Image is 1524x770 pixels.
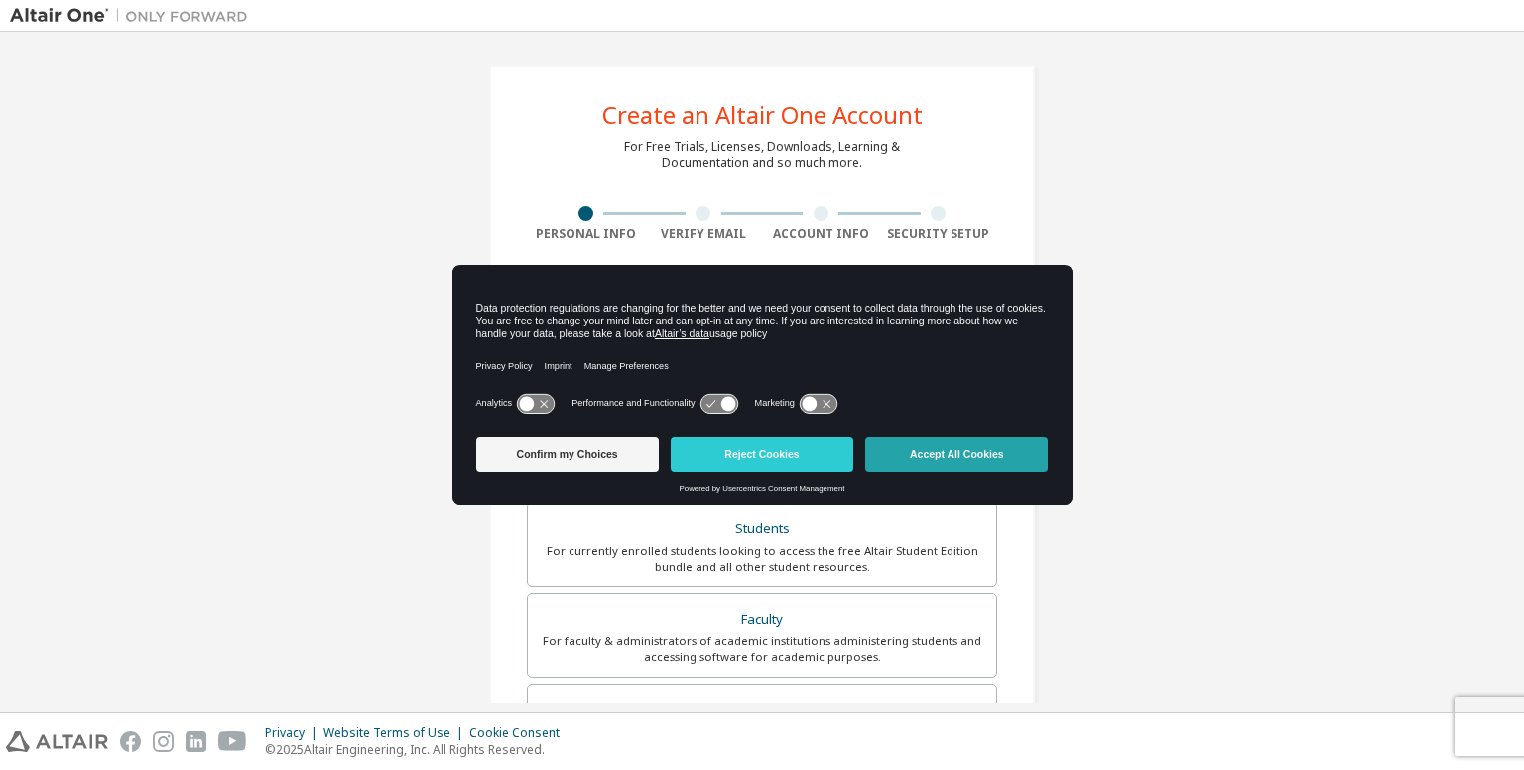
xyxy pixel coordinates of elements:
div: Account Info [762,226,880,242]
div: Verify Email [645,226,763,242]
div: Privacy [265,725,323,741]
div: Security Setup [880,226,998,242]
div: For Free Trials, Licenses, Downloads, Learning & Documentation and so much more. [624,139,900,171]
div: Personal Info [527,226,645,242]
img: facebook.svg [120,731,141,752]
img: youtube.svg [218,731,247,752]
div: Cookie Consent [469,725,571,741]
img: altair_logo.svg [6,731,108,752]
div: Website Terms of Use [323,725,469,741]
div: For currently enrolled students looking to access the free Altair Student Edition bundle and all ... [540,543,984,575]
div: Students [540,515,984,543]
p: © 2025 Altair Engineering, Inc. All Rights Reserved. [265,741,571,758]
img: linkedin.svg [186,731,206,752]
div: For faculty & administrators of academic institutions administering students and accessing softwa... [540,633,984,665]
img: Altair One [10,6,258,26]
img: instagram.svg [153,731,174,752]
div: Everyone else [540,697,984,724]
div: Create an Altair One Account [602,103,923,127]
div: Faculty [540,606,984,634]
